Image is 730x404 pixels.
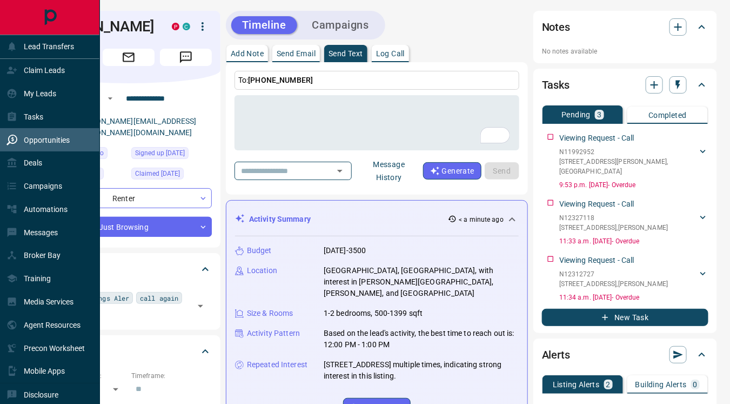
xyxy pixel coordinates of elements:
button: New Task [542,309,708,326]
p: [STREET_ADDRESS] , [PERSON_NAME] [559,279,668,289]
p: [STREET_ADDRESS] multiple times, indicating strong interest in this listing. [324,359,519,382]
p: Activity Pattern [247,328,300,339]
p: [STREET_ADDRESS][PERSON_NAME] , [GEOGRAPHIC_DATA] [559,157,698,176]
div: Notes [542,14,708,40]
p: Log Call [376,50,405,57]
p: 0 [693,381,698,388]
div: Alerts [542,342,708,368]
div: Activity Summary< a minute ago [235,209,519,229]
p: Timeframe: [131,371,212,381]
p: Building Alerts [635,381,687,388]
span: Signed up [DATE] [135,148,185,158]
p: [STREET_ADDRESS] , [PERSON_NAME] [559,223,668,233]
div: Thu Mar 20 2025 [131,168,212,183]
p: Viewing Request - Call [559,133,634,144]
p: To: [235,71,519,90]
div: Just Browsing [45,217,212,237]
div: Criteria [45,339,212,365]
p: 1-2 bedrooms, 500-1399 sqft [324,308,423,319]
h2: Notes [542,18,570,36]
h2: Alerts [542,346,570,363]
p: Completed [648,111,687,119]
p: Location [247,265,277,276]
button: Open [104,92,117,105]
div: N11992952[STREET_ADDRESS][PERSON_NAME],[GEOGRAPHIC_DATA] [559,145,708,178]
span: [PHONE_NUMBER] [248,76,313,84]
div: N12327118[STREET_ADDRESS],[PERSON_NAME] [559,211,708,235]
p: 9:53 p.m. [DATE] - Overdue [559,180,708,190]
p: [GEOGRAPHIC_DATA], [GEOGRAPHIC_DATA], with interest in [PERSON_NAME][GEOGRAPHIC_DATA], [PERSON_NA... [324,265,519,299]
span: Claimed [DATE] [135,168,180,179]
div: Sun Feb 07 2021 [131,147,212,162]
p: Send Text [329,50,363,57]
div: property.ca [172,23,179,30]
p: N12327118 [559,213,668,223]
div: Tags [45,256,212,282]
div: Renter [45,188,212,208]
p: < a minute ago [459,215,504,224]
p: Repeated Interest [247,359,307,370]
p: Activity Summary [249,214,311,225]
p: No notes available [542,47,708,56]
h2: Tasks [542,76,570,94]
button: Open [332,163,347,178]
textarea: To enrich screen reader interactions, please activate Accessibility in Grammarly extension settings [242,100,512,146]
p: N11992952 [559,147,698,157]
p: Viewing Request - Call [559,255,634,266]
p: 2 [606,381,611,388]
p: N12312727 [559,269,668,279]
p: Send Email [277,50,316,57]
button: Open [193,299,208,314]
div: N12312727[STREET_ADDRESS],[PERSON_NAME] [559,267,708,291]
p: 3 [597,111,601,118]
p: 11:34 a.m. [DATE] - Overdue [559,293,708,302]
p: Add Note [231,50,264,57]
div: condos.ca [183,23,190,30]
button: Message History [355,156,423,186]
span: call again [140,293,178,303]
a: [PERSON_NAME][EMAIL_ADDRESS][PERSON_NAME][DOMAIN_NAME] [75,117,197,137]
span: Message [160,49,212,66]
div: Tasks [542,72,708,98]
p: Budget [247,245,272,256]
p: Viewing Request - Call [559,198,634,210]
p: [DATE]-3500 [324,245,366,256]
span: Email [103,49,155,66]
button: Generate [423,162,481,180]
h1: [PERSON_NAME] [45,18,156,35]
button: Timeline [231,16,297,34]
p: Pending [561,111,591,118]
p: Based on the lead's activity, the best time to reach out is: 12:00 PM - 1:00 PM [324,328,519,350]
p: 11:33 a.m. [DATE] - Overdue [559,236,708,246]
p: Size & Rooms [247,308,293,319]
p: Listing Alerts [553,381,600,388]
button: Campaigns [302,16,380,34]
